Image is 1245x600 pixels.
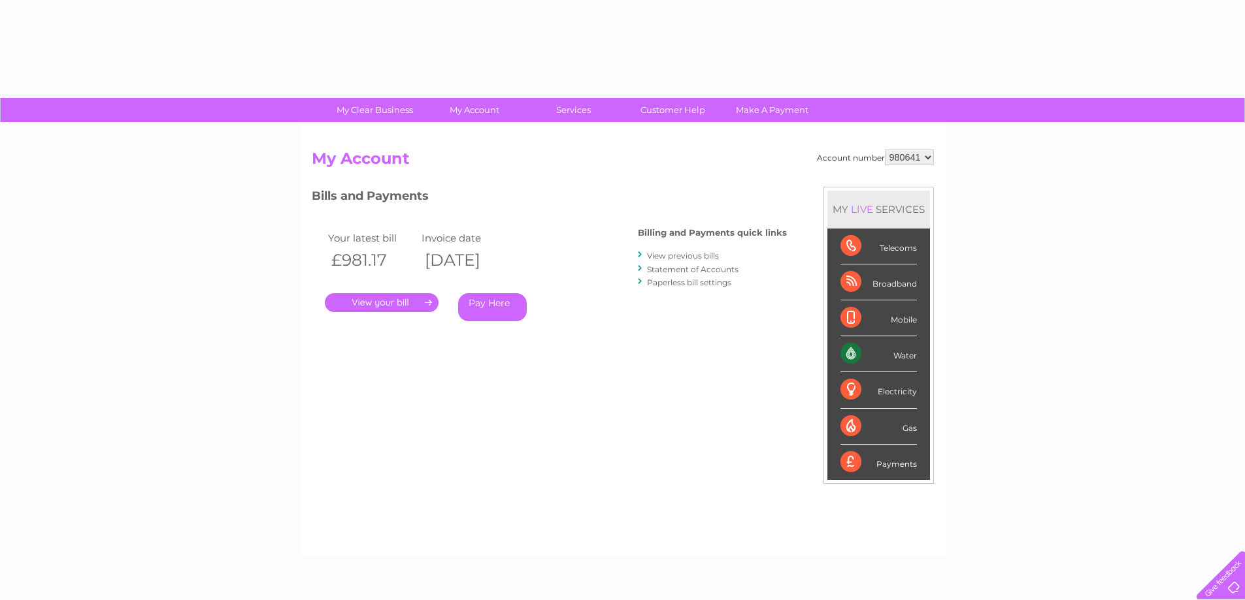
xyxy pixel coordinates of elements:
td: Invoice date [418,229,512,247]
div: MY SERVICES [827,191,930,228]
a: Services [520,98,627,122]
a: View previous bills [647,251,719,261]
div: Broadband [840,264,917,300]
th: [DATE] [418,247,512,274]
h2: My Account [312,150,934,174]
h4: Billing and Payments quick links [638,228,787,238]
div: Electricity [840,372,917,408]
th: £981.17 [325,247,419,274]
div: Account number [817,150,934,165]
div: Mobile [840,300,917,336]
div: Water [840,336,917,372]
div: LIVE [848,203,876,215]
a: My Account [420,98,528,122]
a: Paperless bill settings [647,277,731,287]
div: Gas [840,409,917,445]
a: Pay Here [458,293,527,321]
a: Customer Help [619,98,727,122]
a: . [325,293,439,312]
h3: Bills and Payments [312,187,787,210]
a: Statement of Accounts [647,264,739,274]
div: Telecoms [840,229,917,264]
div: Payments [840,445,917,480]
a: Make A Payment [718,98,826,122]
td: Your latest bill [325,229,419,247]
a: My Clear Business [321,98,429,122]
